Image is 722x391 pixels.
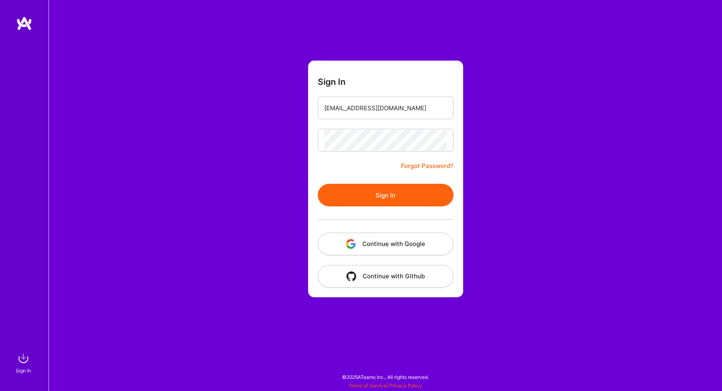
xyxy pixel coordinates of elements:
[318,265,453,288] button: Continue with Github
[346,239,356,249] img: icon
[346,271,356,281] img: icon
[389,383,422,389] a: Privacy Policy
[348,383,386,389] a: Terms of Service
[318,77,346,87] h3: Sign In
[48,367,722,387] div: © 2025 ATeams Inc., All rights reserved.
[16,16,32,31] img: logo
[17,350,31,375] a: sign inSign In
[318,233,453,255] button: Continue with Google
[16,366,31,375] div: Sign In
[348,383,422,389] span: |
[401,161,453,171] a: Forgot Password?
[324,98,447,118] input: Email...
[15,350,31,366] img: sign in
[318,184,453,206] button: Sign In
